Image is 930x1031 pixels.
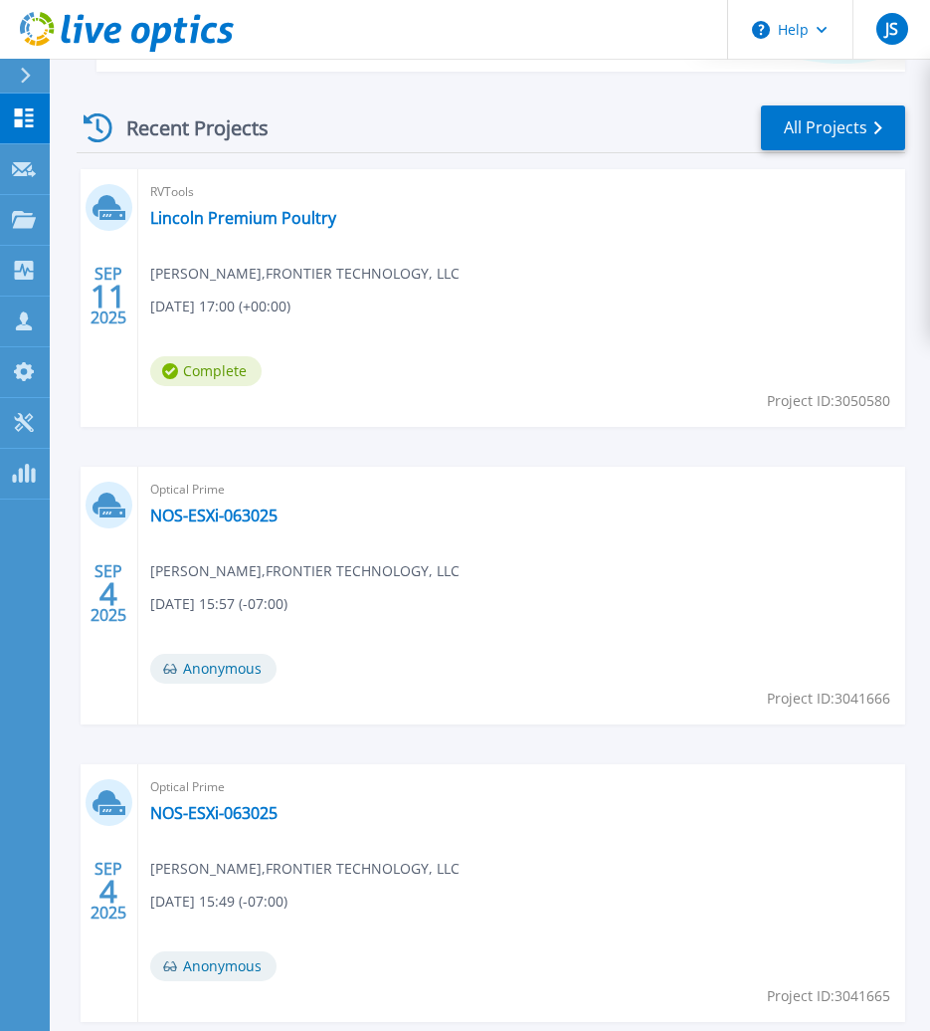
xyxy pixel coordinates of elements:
[99,883,117,900] span: 4
[150,263,460,285] span: [PERSON_NAME] , FRONTIER TECHNOLOGY, LLC
[150,296,290,317] span: [DATE] 17:00 (+00:00)
[767,985,890,1007] span: Project ID: 3041665
[150,593,287,615] span: [DATE] 15:57 (-07:00)
[150,654,277,684] span: Anonymous
[150,858,460,880] span: [PERSON_NAME] , FRONTIER TECHNOLOGY, LLC
[150,356,262,386] span: Complete
[77,103,295,152] div: Recent Projects
[150,506,278,525] a: NOS-ESXi-063025
[150,181,893,203] span: RVTools
[150,951,277,981] span: Anonymous
[885,21,898,37] span: JS
[150,479,893,501] span: Optical Prime
[150,803,278,823] a: NOS-ESXi-063025
[150,891,287,913] span: [DATE] 15:49 (-07:00)
[767,688,890,710] span: Project ID: 3041666
[90,260,127,332] div: SEP 2025
[99,585,117,602] span: 4
[150,560,460,582] span: [PERSON_NAME] , FRONTIER TECHNOLOGY, LLC
[150,776,893,798] span: Optical Prime
[90,855,127,928] div: SEP 2025
[761,105,905,150] a: All Projects
[90,557,127,630] div: SEP 2025
[150,208,336,228] a: Lincoln Premium Poultry
[767,390,890,412] span: Project ID: 3050580
[91,288,126,305] span: 11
